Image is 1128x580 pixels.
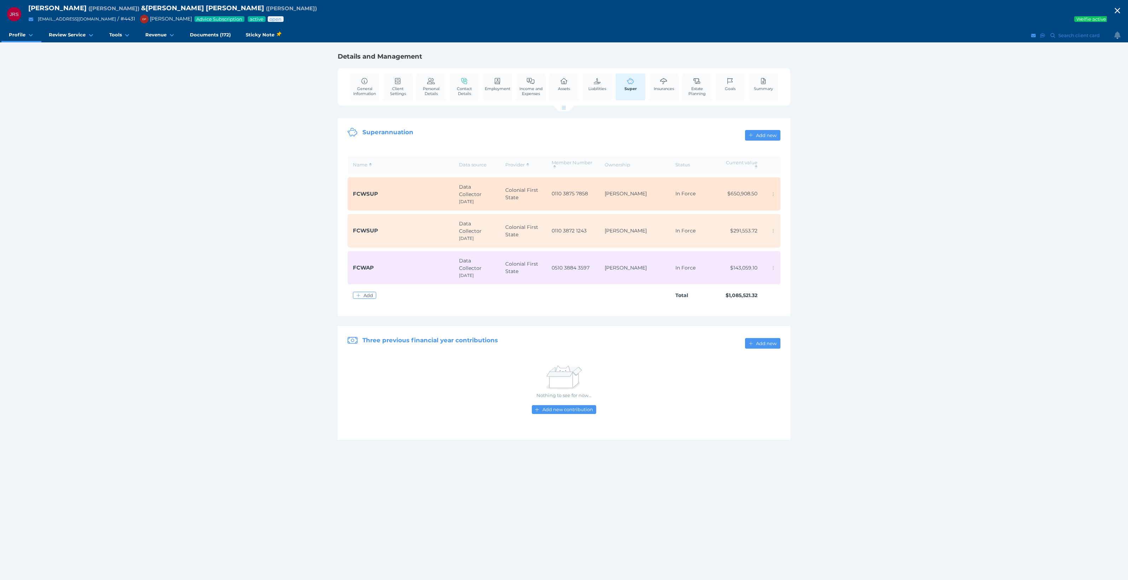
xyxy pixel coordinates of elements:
span: Income and Expenses [518,86,544,96]
span: Tools [109,32,122,38]
span: Preferred name [88,5,139,12]
span: Personal Details [418,86,444,96]
span: $143,059.10 [730,265,757,271]
span: Add new [755,341,780,346]
button: Add [353,292,376,299]
th: Data source [454,156,500,174]
span: Data Collector [459,184,482,197]
span: $1,085,521.32 [726,292,757,298]
a: [EMAIL_ADDRESS][DOMAIN_NAME] [38,16,116,22]
span: Colonial First State [505,187,538,201]
span: Nothing to see for now... [536,392,592,398]
span: Super [617,86,644,91]
span: FCWSUP [353,227,378,234]
span: [PERSON_NAME] [28,4,87,12]
button: Add new contribution [532,405,596,414]
a: General Information [350,73,379,100]
span: In Force [675,265,696,271]
span: Documents (172) [190,32,231,38]
a: Contact Details [449,73,479,100]
span: Revenue [145,32,167,38]
span: Superannuation [362,129,413,136]
span: Goals [725,86,735,91]
span: Three previous financial year contributions [362,337,498,344]
span: Data Collector [459,258,482,271]
span: 0110 3875 7858 [552,190,588,197]
div: David Parry [140,15,149,23]
button: Email [1030,31,1037,40]
a: Insurances [652,73,676,95]
a: Income and Expenses [516,73,546,100]
a: Super [616,73,645,100]
span: [PERSON_NAME] [605,265,647,271]
span: Add [362,292,376,298]
span: In Force [675,227,696,234]
a: Revenue [138,28,182,42]
span: Service package status: Active service agreement in place [249,16,264,22]
span: 0510 3884 3597 [552,265,589,271]
button: Add new [745,130,780,141]
button: Email [27,15,35,24]
a: Estate Planning [682,73,712,100]
button: Search client card [1047,31,1103,40]
a: Assets [556,73,572,95]
span: Contact Details [451,86,477,96]
span: Colonial First State [505,261,538,274]
span: [DATE] [459,199,474,204]
th: Current value [716,156,763,174]
th: Provider [500,156,546,174]
span: [PERSON_NAME] [605,190,647,197]
span: [DATE] [459,272,474,278]
span: Review Service [49,32,86,38]
span: Add new [755,132,780,138]
th: Member Number [546,156,599,174]
span: Total [675,292,688,298]
span: Employment [485,86,510,91]
span: JRS [10,12,18,17]
span: General Information [351,86,378,96]
span: Insurances [654,86,674,91]
span: FCWAP [353,264,374,271]
a: Goals [723,73,737,95]
button: Add new [745,338,780,349]
span: Sticky Note [246,31,281,39]
span: Search client card [1057,32,1103,38]
a: Client Settings [383,73,413,100]
span: Summary [754,86,773,91]
img: Nothing to see for now... [546,366,582,390]
span: DP [142,18,146,21]
span: Profile [9,32,25,38]
button: SMS [1039,31,1046,40]
a: Summary [752,73,775,95]
span: 0110 3872 1243 [552,227,587,234]
span: $291,553.72 [730,227,757,234]
span: FCWSUP [353,190,378,197]
h1: Details and Management [338,52,790,61]
a: Profile [1,28,41,42]
a: Review Service [41,28,101,42]
span: In Force [675,190,696,197]
span: Add new contribution [541,407,596,412]
span: Preferred name [266,5,317,12]
span: [PERSON_NAME] [605,227,647,234]
span: / # 4431 [117,16,135,22]
span: Advice status: Review not yet booked in [269,16,282,22]
span: [PERSON_NAME] [136,16,192,22]
a: Liabilities [587,73,608,95]
span: & [PERSON_NAME] [PERSON_NAME] [141,4,264,12]
th: Status [670,156,716,174]
a: Employment [483,73,512,95]
th: Name [348,156,454,174]
span: $650,908.50 [727,190,757,197]
span: Client Settings [385,86,411,96]
span: Estate Planning [684,86,710,96]
a: Personal Details [416,73,446,100]
span: Assets [558,86,570,91]
div: John Richard Siwek [7,7,21,21]
span: Colonial First State [505,224,538,238]
th: Ownership [599,156,670,174]
span: [DATE] [459,236,474,241]
span: Liabilities [588,86,606,91]
span: Welfie active [1076,16,1107,22]
span: Advice Subscription [196,16,243,22]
